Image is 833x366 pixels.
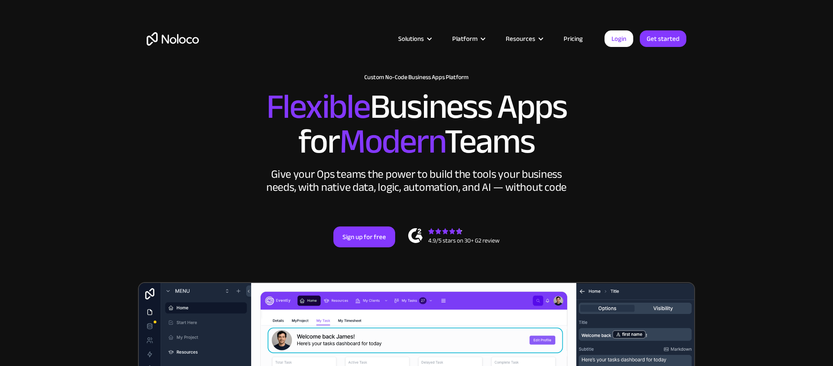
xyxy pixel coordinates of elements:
[266,74,370,139] span: Flexible
[640,30,686,47] a: Get started
[398,33,424,44] div: Solutions
[333,226,395,247] a: Sign up for free
[147,90,686,159] h2: Business Apps for Teams
[441,33,495,44] div: Platform
[495,33,553,44] div: Resources
[387,33,441,44] div: Solutions
[147,32,199,46] a: home
[553,33,594,44] a: Pricing
[264,168,569,194] div: Give your Ops teams the power to build the tools your business needs, with native data, logic, au...
[339,109,444,174] span: Modern
[506,33,535,44] div: Resources
[452,33,477,44] div: Platform
[605,30,633,47] a: Login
